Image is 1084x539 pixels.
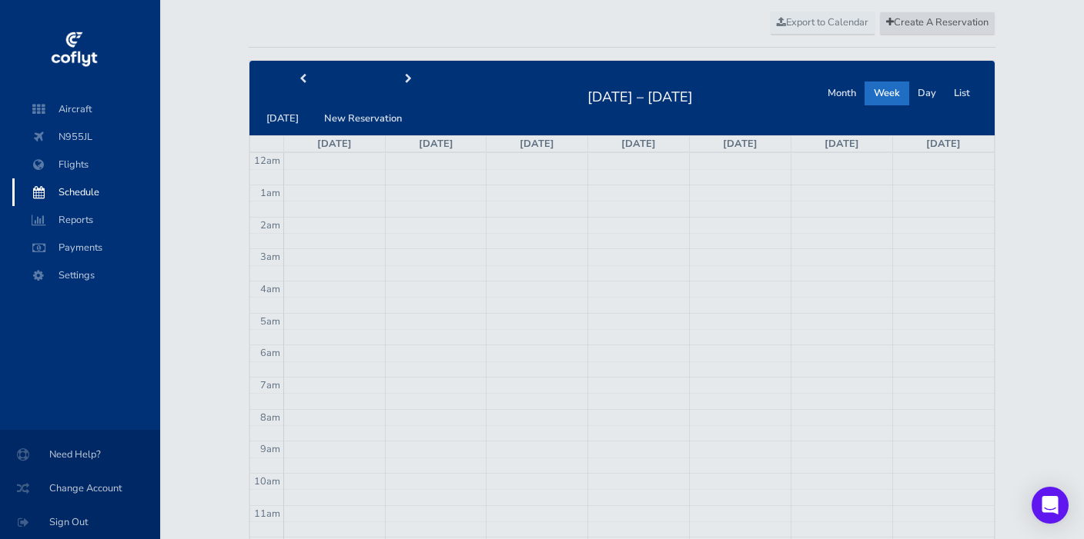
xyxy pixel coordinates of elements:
[777,15,868,29] span: Export to Calendar
[254,154,280,168] span: 12am
[926,137,961,151] a: [DATE]
[260,346,280,360] span: 6am
[249,68,356,91] button: prev
[770,12,875,35] a: Export to Calendar
[260,250,280,264] span: 3am
[28,178,145,206] span: Schedule
[260,442,280,456] span: 9am
[886,15,989,29] span: Create A Reservation
[317,137,352,151] a: [DATE]
[818,82,865,105] button: Month
[257,107,308,131] button: [DATE]
[621,137,656,151] a: [DATE]
[879,12,995,35] a: Create A Reservation
[18,508,142,536] span: Sign Out
[355,68,461,91] button: next
[28,261,145,289] span: Settings
[908,82,945,105] button: Day
[1032,487,1069,524] div: Open Intercom Messenger
[18,441,142,468] span: Need Help?
[28,95,145,123] span: Aircraft
[520,137,554,151] a: [DATE]
[260,218,280,232] span: 2am
[260,314,280,328] span: 5am
[28,123,145,151] span: N955JL
[578,85,702,106] h2: [DATE] – [DATE]
[28,234,145,261] span: Payments
[28,151,145,178] span: Flights
[865,82,909,105] button: Week
[419,137,453,151] a: [DATE]
[49,27,99,73] img: coflyt logo
[723,137,758,151] a: [DATE]
[254,507,280,521] span: 11am
[260,186,280,200] span: 1am
[254,474,280,488] span: 10am
[260,282,280,296] span: 4am
[260,411,280,424] span: 8am
[315,107,411,131] button: New Reservation
[28,206,145,234] span: Reports
[260,378,280,392] span: 7am
[825,137,859,151] a: [DATE]
[18,474,142,502] span: Change Account
[945,82,979,105] button: List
